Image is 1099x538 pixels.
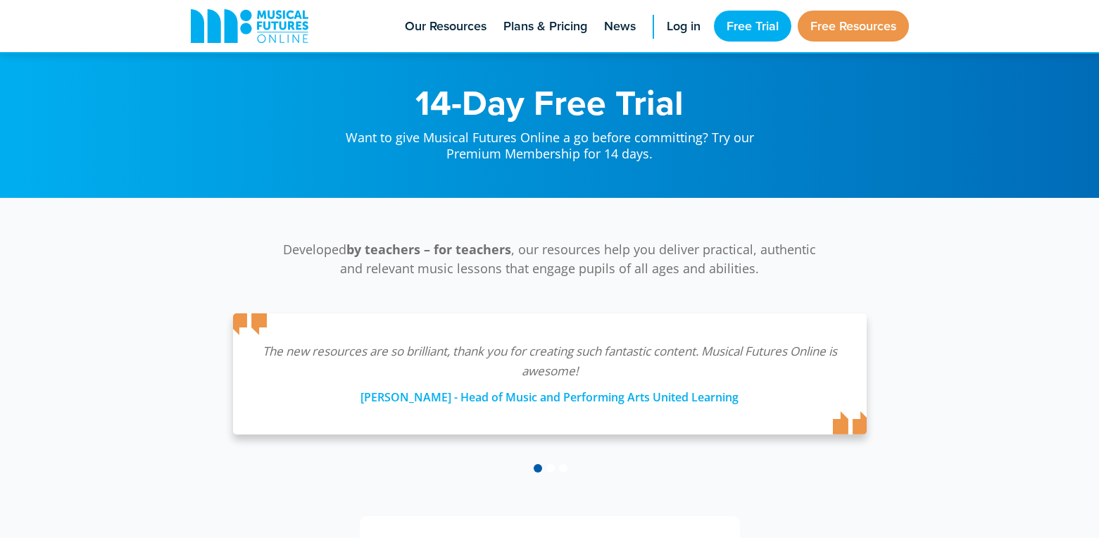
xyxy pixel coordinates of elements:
strong: by teachers – for teachers [346,241,511,258]
a: Free Trial [714,11,791,42]
p: Developed , our resources help you deliver practical, authentic and relevant music lessons that e... [275,240,824,278]
span: Log in [667,17,701,36]
span: Plans & Pricing [503,17,587,36]
p: Want to give Musical Futures Online a go before committing? Try our Premium Membership for 14 days. [332,120,768,163]
h1: 14-Day Free Trial [332,85,768,120]
div: [PERSON_NAME] - Head of Music and Performing Arts United Learning [261,381,839,406]
a: Free Resources [798,11,909,42]
span: News [604,17,636,36]
p: The new resources are so brilliant, thank you for creating such fantastic content. Musical Future... [261,342,839,381]
span: Our Resources [405,17,486,36]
